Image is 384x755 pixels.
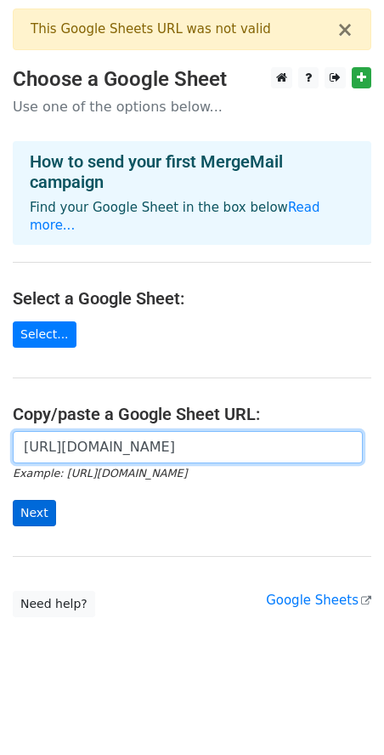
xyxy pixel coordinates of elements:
p: Find your Google Sheet in the box below [30,199,354,235]
h3: Choose a Google Sheet [13,67,371,92]
div: Tiện ích trò chuyện [299,673,384,755]
h4: Select a Google Sheet: [13,288,371,309]
a: Select... [13,321,76,348]
h4: Copy/paste a Google Sheet URL: [13,404,371,424]
button: × [336,20,353,40]
h4: How to send your first MergeMail campaign [30,151,354,192]
a: Need help? [13,591,95,617]
p: Use one of the options below... [13,98,371,116]
small: Example: [URL][DOMAIN_NAME] [13,467,187,480]
a: Google Sheets [266,593,371,608]
div: This Google Sheets URL was not valid [31,20,336,39]
iframe: Chat Widget [299,673,384,755]
a: Read more... [30,200,320,233]
input: Paste your Google Sheet URL here [13,431,363,463]
input: Next [13,500,56,526]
